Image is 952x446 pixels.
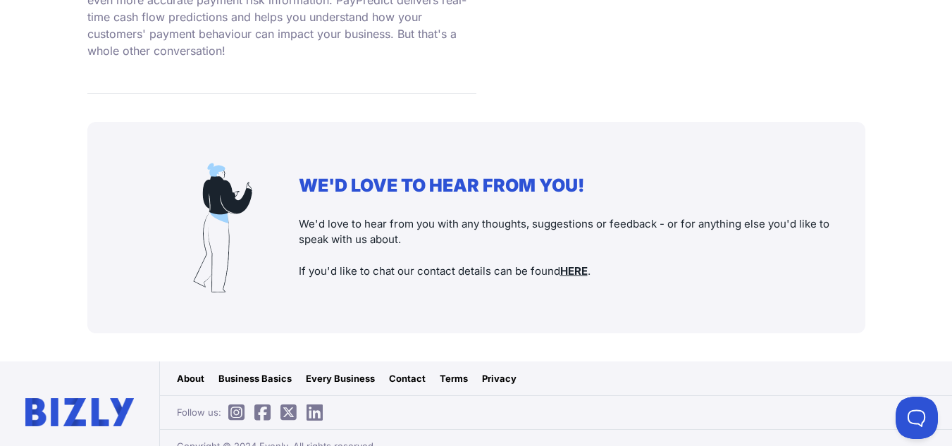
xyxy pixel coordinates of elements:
iframe: Toggle Customer Support [896,397,938,439]
a: Terms [440,371,468,385]
a: HERE [560,264,588,278]
h2: WE'D LOVE TO HEAR FROM YOU! [299,175,837,196]
span: Follow us: [177,405,330,419]
a: Every Business [306,371,375,385]
a: Business Basics [218,371,292,385]
a: Contact [389,371,426,385]
a: About [177,371,204,385]
p: We'd love to hear from you with any thoughts, suggestions or feedback - or for anything else you'... [299,216,837,280]
a: Privacy [482,371,517,385]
